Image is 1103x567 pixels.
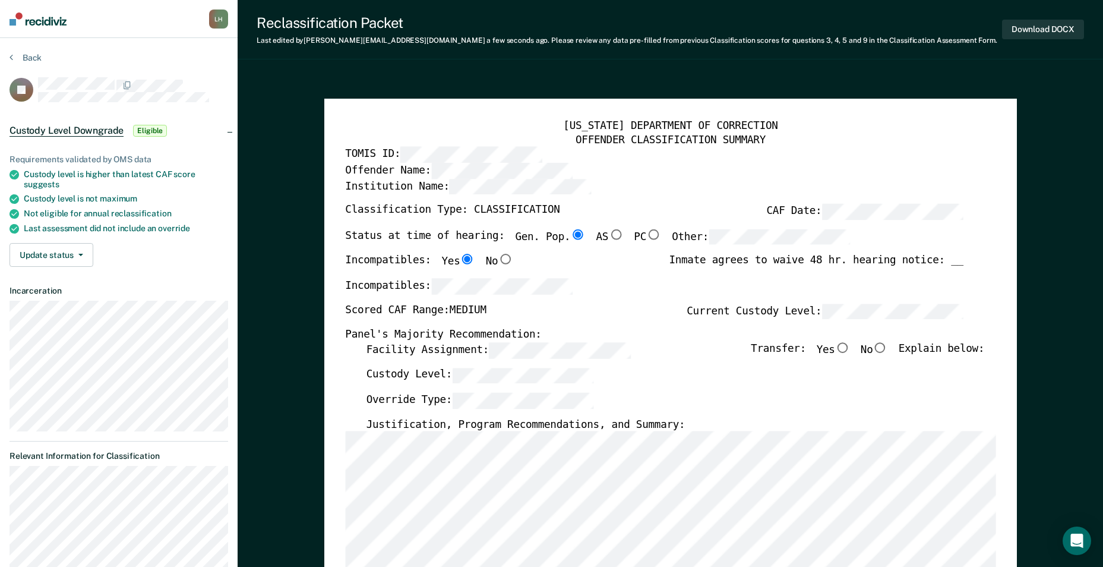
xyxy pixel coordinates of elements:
[10,52,42,63] button: Back
[821,304,963,320] input: Current Custody Level:
[345,254,513,279] div: Incompatibles:
[366,368,593,384] label: Custody Level:
[672,229,850,245] label: Other:
[441,254,475,269] label: Yes
[486,36,548,45] span: a few seconds ago
[400,147,542,163] input: TOMIS ID:
[24,223,228,234] div: Last assessment did not include an
[209,10,228,29] button: LH
[489,342,630,358] input: Facility Assignment:
[10,451,228,461] dt: Relevant Information for Classification
[485,254,513,269] label: No
[1002,20,1084,39] button: Download DOCX
[452,393,593,409] input: Override Type:
[570,229,586,240] input: Gen. Pop.
[345,133,995,147] div: OFFENDER CLASSIFICATION SUMMARY
[10,125,124,137] span: Custody Level Downgrade
[452,368,593,384] input: Custody Level:
[345,304,486,320] label: Scored CAF Range: MEDIUM
[821,204,963,220] input: CAF Date:
[366,393,593,409] label: Override Type:
[751,342,984,367] div: Transfer: Explain below:
[10,12,67,26] img: Recidiviz
[133,125,167,137] span: Eligible
[498,254,513,265] input: No
[345,329,963,342] div: Panel's Majority Recommendation:
[861,342,888,358] label: No
[10,243,93,267] button: Update status
[158,223,190,233] span: override
[209,10,228,29] div: L H
[257,14,997,31] div: Reclassification Packet
[10,155,228,165] div: Requirements validated by OMS data
[24,194,228,204] div: Custody level is not
[460,254,475,265] input: Yes
[835,342,850,353] input: Yes
[100,194,137,203] span: maximum
[687,304,963,320] label: Current Custody Level:
[366,418,685,431] label: Justification, Program Recommendations, and Summary:
[24,169,228,190] div: Custody level is higher than latest CAF score
[345,147,542,163] label: TOMIS ID:
[257,36,997,45] div: Last edited by [PERSON_NAME][EMAIL_ADDRESS][DOMAIN_NAME] . Please review any data pre-filled from...
[1063,527,1091,555] div: Open Intercom Messenger
[10,286,228,296] dt: Incarceration
[24,179,59,189] span: suggests
[345,279,573,295] label: Incompatibles:
[345,204,560,220] label: Classification Type: CLASSIFICATION
[345,163,573,179] label: Offender Name:
[766,204,963,220] label: CAF Date:
[345,179,591,195] label: Institution Name:
[515,229,585,245] label: Gen. Pop.
[634,229,661,245] label: PC
[669,254,963,279] div: Inmate agrees to waive 48 hr. hearing notice: __
[111,209,172,218] span: reclassification
[450,179,591,195] input: Institution Name:
[608,229,624,240] input: AS
[366,342,630,358] label: Facility Assignment:
[816,342,849,358] label: Yes
[345,229,850,254] div: Status at time of hearing:
[24,209,228,219] div: Not eligible for annual
[596,229,623,245] label: AS
[873,342,888,353] input: No
[646,229,662,240] input: PC
[345,120,995,134] div: [US_STATE] DEPARTMENT OF CORRECTION
[431,163,573,179] input: Offender Name:
[431,279,573,295] input: Incompatibles:
[709,229,850,245] input: Other:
